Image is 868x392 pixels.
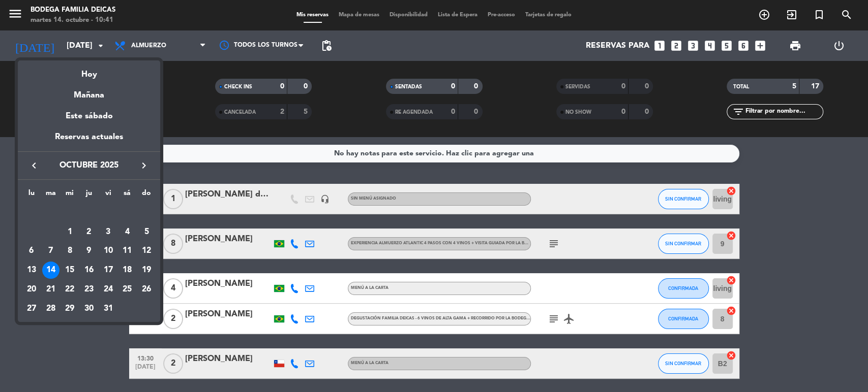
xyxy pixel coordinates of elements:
[138,243,155,260] div: 12
[42,281,59,298] div: 21
[22,299,41,318] td: 27 de octubre de 2025
[99,242,118,261] td: 10 de octubre de 2025
[137,187,156,203] th: domingo
[79,187,99,203] th: jueves
[60,242,79,261] td: 8 de octubre de 2025
[23,262,40,279] div: 13
[137,280,156,299] td: 26 de octubre de 2025
[135,159,153,172] button: keyboard_arrow_right
[41,260,61,280] td: 14 de octubre de 2025
[137,260,156,280] td: 19 de octubre de 2025
[18,102,160,130] div: Este sábado
[80,300,98,317] div: 30
[18,130,160,151] div: Reservas actuales
[42,243,59,260] div: 7
[99,187,118,203] th: viernes
[80,243,98,260] div: 9
[118,243,136,260] div: 11
[61,281,78,298] div: 22
[61,223,78,241] div: 1
[118,242,137,261] td: 11 de octubre de 2025
[23,243,40,260] div: 6
[79,260,99,280] td: 16 de octubre de 2025
[138,159,150,172] i: keyboard_arrow_right
[41,299,61,318] td: 28 de octubre de 2025
[42,300,59,317] div: 28
[41,187,61,203] th: martes
[22,260,41,280] td: 13 de octubre de 2025
[22,203,156,222] td: OCT.
[41,242,61,261] td: 7 de octubre de 2025
[22,280,41,299] td: 20 de octubre de 2025
[43,159,135,172] span: octubre 2025
[138,262,155,279] div: 19
[118,222,137,242] td: 4 de octubre de 2025
[137,222,156,242] td: 5 de octubre de 2025
[23,281,40,298] div: 20
[61,300,78,317] div: 29
[80,223,98,241] div: 2
[60,280,79,299] td: 22 de octubre de 2025
[25,159,43,172] button: keyboard_arrow_left
[118,187,137,203] th: sábado
[99,222,118,242] td: 3 de octubre de 2025
[100,243,117,260] div: 10
[100,223,117,241] div: 3
[118,223,136,241] div: 4
[118,281,136,298] div: 25
[79,222,99,242] td: 2 de octubre de 2025
[79,280,99,299] td: 23 de octubre de 2025
[22,242,41,261] td: 6 de octubre de 2025
[60,260,79,280] td: 15 de octubre de 2025
[60,222,79,242] td: 1 de octubre de 2025
[118,260,137,280] td: 18 de octubre de 2025
[99,280,118,299] td: 24 de octubre de 2025
[100,281,117,298] div: 24
[138,223,155,241] div: 5
[118,280,137,299] td: 25 de octubre de 2025
[80,262,98,279] div: 16
[61,243,78,260] div: 8
[23,300,40,317] div: 27
[60,299,79,318] td: 29 de octubre de 2025
[99,299,118,318] td: 31 de octubre de 2025
[18,60,160,81] div: Hoy
[100,300,117,317] div: 31
[80,281,98,298] div: 23
[79,299,99,318] td: 30 de octubre de 2025
[137,242,156,261] td: 12 de octubre de 2025
[28,159,40,172] i: keyboard_arrow_left
[22,187,41,203] th: lunes
[99,260,118,280] td: 17 de octubre de 2025
[42,262,59,279] div: 14
[18,81,160,102] div: Mañana
[79,242,99,261] td: 9 de octubre de 2025
[118,262,136,279] div: 18
[60,187,79,203] th: miércoles
[138,281,155,298] div: 26
[41,280,61,299] td: 21 de octubre de 2025
[100,262,117,279] div: 17
[61,262,78,279] div: 15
